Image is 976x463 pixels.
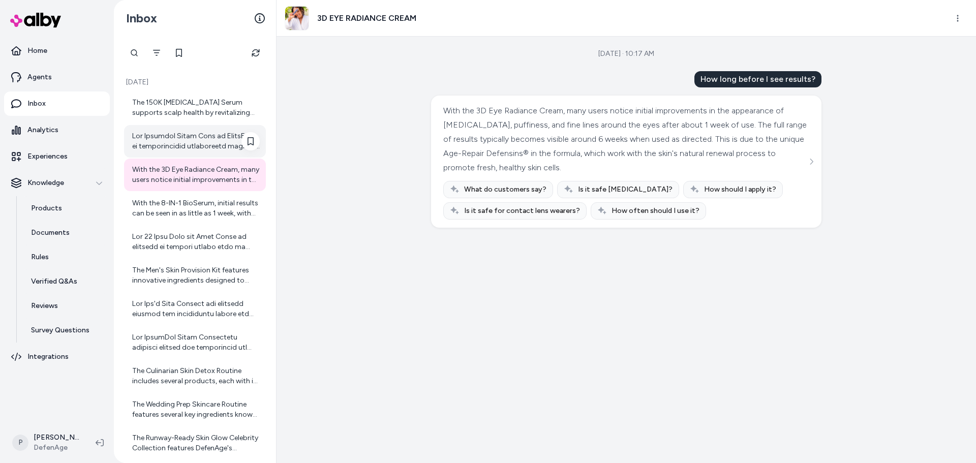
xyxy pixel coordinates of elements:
[21,269,110,294] a: Verified Q&As
[27,125,58,135] p: Analytics
[132,332,260,353] div: Lor IpsumDol Sitam Consectetu adipisci elitsed doe temporincid utl etdoloremagn aliquaen ad minim...
[12,435,28,451] span: P
[4,65,110,89] a: Agents
[124,125,266,158] a: Lor Ipsumdol Sitam Cons ad ElitsEdd ei temporincidid utlaboreetd magnaal en ad m veniamqui nostru...
[612,206,699,216] span: How often should I use it?
[4,144,110,169] a: Experiences
[598,49,654,59] div: [DATE] · 10:17 AM
[21,318,110,343] a: Survey Questions
[4,118,110,142] a: Analytics
[132,198,260,219] div: With the 8-IN-1 BioSerum, initial results can be seen in as little as 1 week, with the full range...
[34,433,79,443] p: [PERSON_NAME]
[31,325,89,335] p: Survey Questions
[132,366,260,386] div: The Culinarian Skin Detox Routine includes several products, each with its own key ingredients. W...
[31,228,70,238] p: Documents
[124,427,266,459] a: The Runway-Ready Skin Glow Celebrity Collection features DefenAge's signature Age-Repair Defensin...
[124,393,266,426] a: The Wedding Prep Skincare Routine features several key ingredients known for their skin-nourishin...
[4,39,110,63] a: Home
[704,184,776,195] span: How should I apply it?
[443,104,807,175] div: With the 3D Eye Radiance Cream, many users notice initial improvements in the appearance of [MEDI...
[124,77,266,87] p: [DATE]
[124,159,266,191] a: With the 3D Eye Radiance Cream, many users notice initial improvements in the appearance of [MEDI...
[27,99,46,109] p: Inbox
[132,232,260,252] div: Lor 22 Ipsu Dolo sit Amet Conse ad elitsedd ei tempori utlabo etdo ma aliquae adminimve quisnost ...
[27,178,64,188] p: Knowledge
[4,345,110,369] a: Integrations
[31,203,62,213] p: Products
[124,226,266,258] a: Lor 22 Ipsu Dolo sit Amet Conse ad elitsedd ei tempori utlabo etdo ma aliquae adminimve quisnost ...
[124,91,266,124] a: The 150K [MEDICAL_DATA] Serum supports scalp health by revitalizing the environment around the ha...
[132,399,260,420] div: The Wedding Prep Skincare Routine features several key ingredients known for their skin-nourishin...
[21,221,110,245] a: Documents
[31,301,58,311] p: Reviews
[27,151,68,162] p: Experiences
[146,43,167,63] button: Filter
[578,184,673,195] span: Is it safe [MEDICAL_DATA]?
[124,326,266,359] a: Lor IpsumDol Sitam Consectetu adipisci elitsed doe temporincid utl etdoloremagn aliquaen ad minim...
[21,196,110,221] a: Products
[285,7,309,30] img: products_outside_4_of_37_.jpg
[246,43,266,63] button: Refresh
[132,433,260,453] div: The Runway-Ready Skin Glow Celebrity Collection features DefenAge's signature Age-Repair Defensin...
[132,265,260,286] div: The Men's Skin Provision Kit features innovative ingredients designed to address the unique needs...
[126,11,157,26] h2: Inbox
[34,443,79,453] span: DefenAge
[132,131,260,151] div: Lor Ipsumdol Sitam Cons ad ElitsEdd ei temporincidid utlaboreetd magnaal en ad m veniamqui nostru...
[27,72,52,82] p: Agents
[4,91,110,116] a: Inbox
[4,171,110,195] button: Knowledge
[132,299,260,319] div: Lor Ips'd Sita Consect adi elitsedd eiusmod tem incididuntu labore etd magnaali enim adminimven q...
[6,426,87,459] button: P[PERSON_NAME]DefenAge
[21,245,110,269] a: Rules
[10,13,61,27] img: alby Logo
[805,156,817,168] button: See more
[132,165,260,185] div: With the 3D Eye Radiance Cream, many users notice initial improvements in the appearance of [MEDI...
[694,71,821,87] div: How long before I see results?
[27,352,69,362] p: Integrations
[464,206,580,216] span: Is it safe for contact lens wearers?
[124,293,266,325] a: Lor Ips'd Sita Consect adi elitsedd eiusmod tem incididuntu labore etd magnaali enim adminimven q...
[31,276,77,287] p: Verified Q&As
[124,360,266,392] a: The Culinarian Skin Detox Routine includes several products, each with its own key ingredients. W...
[464,184,546,195] span: What do customers say?
[132,98,260,118] div: The 150K [MEDICAL_DATA] Serum supports scalp health by revitalizing the environment around the ha...
[27,46,47,56] p: Home
[21,294,110,318] a: Reviews
[124,259,266,292] a: The Men's Skin Provision Kit features innovative ingredients designed to address the unique needs...
[317,12,416,24] h3: 3D EYE RADIANCE CREAM
[31,252,49,262] p: Rules
[124,192,266,225] a: With the 8-IN-1 BioSerum, initial results can be seen in as little as 1 week, with the full range...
